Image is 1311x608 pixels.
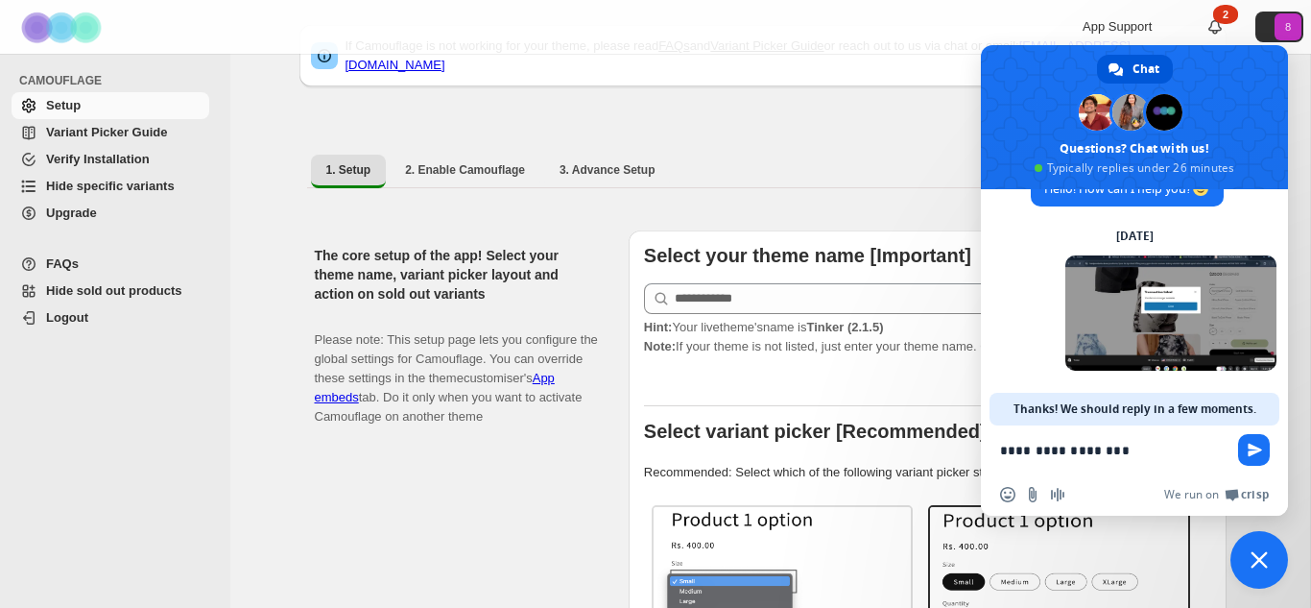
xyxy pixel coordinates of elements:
span: Your live theme's name is [644,320,884,334]
span: Setup [46,98,81,112]
p: If Camouflage is not working for your theme, please read and or reach out to us via chat or email: [346,36,1215,75]
a: Variant Picker Guide [12,119,209,146]
span: Insert an emoji [1000,487,1015,502]
h2: The core setup of the app! Select your theme name, variant picker layout and action on sold out v... [315,246,598,304]
a: Setup [12,92,209,119]
b: Select variant picker [Recommended] [644,421,987,442]
b: Select your theme name [Important] [644,245,971,266]
span: Hide sold out products [46,283,182,298]
a: We run onCrisp [1164,487,1269,502]
span: FAQs [46,256,79,271]
a: FAQs [12,251,209,278]
p: If your theme is not listed, just enter your theme name. Check to find your theme name. [644,318,1211,356]
span: Upgrade [46,206,97,220]
div: 2 [1213,5,1238,24]
a: Hide sold out products [12,278,209,304]
div: [DATE] [1116,231,1154,242]
a: Upgrade [12,200,209,227]
span: Thanks! We should reply in a few moments. [1013,393,1256,426]
span: Logout [46,310,88,325]
a: Verify Installation [12,146,209,173]
span: App Support [1083,19,1152,34]
span: Send [1238,434,1270,466]
text: 8 [1285,21,1291,33]
span: 1. Setup [326,162,371,178]
a: Logout [12,304,209,331]
p: Recommended: Select which of the following variant picker styles match your theme. [644,463,1211,482]
span: Verify Installation [46,152,150,166]
span: CAMOUFLAGE [19,73,217,88]
strong: Hint: [644,320,673,334]
textarea: Compose your message... [1000,442,1227,459]
span: 3. Advance Setup [560,162,655,178]
span: Audio message [1050,487,1065,502]
p: Please note: This setup page lets you configure the global settings for Camouflage. You can overr... [315,311,598,426]
img: Camouflage [15,1,111,54]
button: Avatar with initials 8 [1255,12,1303,42]
span: Send a file [1025,487,1040,502]
span: Hello! How can I help you? [1044,181,1210,197]
div: Close chat [1230,531,1288,589]
a: 2 [1205,17,1225,36]
div: Chat [1097,55,1173,84]
span: We run on [1164,487,1219,502]
span: Avatar with initials 8 [1275,13,1301,40]
strong: Note: [644,339,676,353]
span: Hide specific variants [46,179,175,193]
span: Variant Picker Guide [46,125,167,139]
span: Crisp [1241,487,1269,502]
span: 2. Enable Camouflage [405,162,525,178]
a: Hide specific variants [12,173,209,200]
strong: Tinker (2.1.5) [806,320,883,334]
span: Chat [1132,55,1159,84]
